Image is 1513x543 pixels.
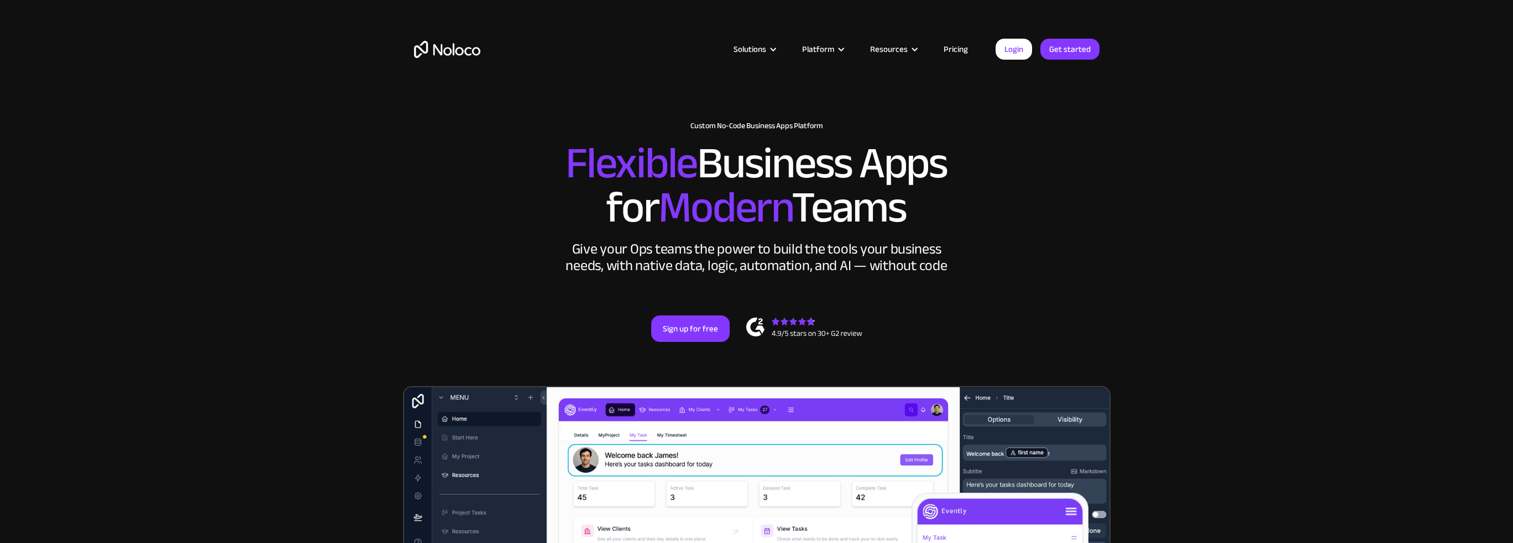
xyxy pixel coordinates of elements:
[870,42,908,56] div: Resources
[734,42,766,56] div: Solutions
[563,241,950,274] div: Give your Ops teams the power to build the tools your business needs, with native data, logic, au...
[856,42,930,56] div: Resources
[930,42,982,56] a: Pricing
[1040,39,1100,60] a: Get started
[566,122,697,204] span: Flexible
[720,42,788,56] div: Solutions
[658,166,792,249] span: Modern
[414,41,480,58] a: home
[651,315,730,342] a: Sign up for free
[788,42,856,56] div: Platform
[414,141,1100,230] h2: Business Apps for Teams
[996,39,1032,60] a: Login
[414,122,1100,130] h1: Custom No-Code Business Apps Platform
[802,42,834,56] div: Platform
